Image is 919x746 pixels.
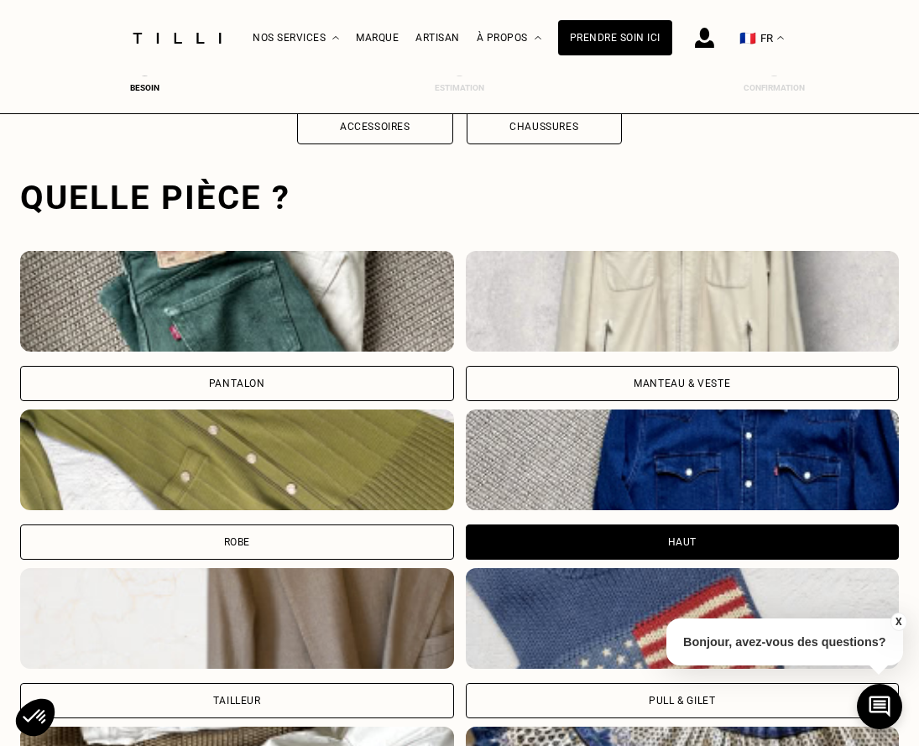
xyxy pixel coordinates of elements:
div: Haut [668,537,697,547]
a: Prendre soin ici [558,20,672,55]
img: icône connexion [695,28,714,48]
div: Tailleur [213,696,261,706]
img: Tilli retouche votre Tailleur [20,568,454,669]
img: Menu déroulant à propos [535,36,541,40]
img: Tilli retouche votre Robe [20,410,454,510]
div: À propos [477,1,541,76]
div: Confirmation [740,83,807,92]
a: Artisan [415,32,460,44]
img: Tilli retouche votre Haut [466,410,900,510]
span: 🇫🇷 [739,30,756,46]
div: Quelle pièce ? [20,178,899,217]
div: Chaussures [509,122,578,132]
div: Nos services [253,1,339,76]
img: Logo du service de couturière Tilli [127,33,227,44]
img: Menu déroulant [332,36,339,40]
img: menu déroulant [777,36,784,40]
img: Tilli retouche votre Pantalon [20,251,454,352]
img: Tilli retouche votre Pull & gilet [466,568,900,669]
div: Pantalon [209,378,265,389]
a: Marque [356,32,399,44]
div: Manteau & Veste [634,378,730,389]
img: Tilli retouche votre Manteau & Veste [466,251,900,352]
button: X [890,613,906,631]
div: Robe [224,537,250,547]
button: 🇫🇷 FR [731,1,792,76]
div: Estimation [426,83,493,92]
div: Besoin [112,83,179,92]
div: Pull & gilet [649,696,715,706]
div: Accessoires [340,122,410,132]
p: Bonjour, avez-vous des questions? [666,618,903,665]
